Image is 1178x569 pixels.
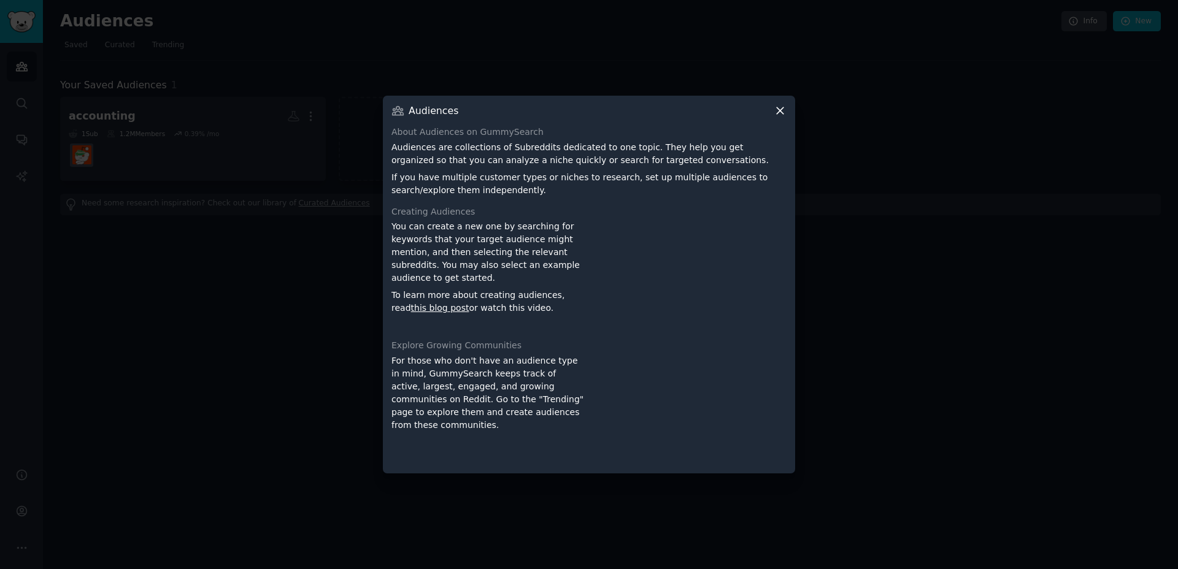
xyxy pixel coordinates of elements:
div: Explore Growing Communities [391,339,787,352]
h3: Audiences [409,104,458,117]
iframe: YouTube video player [593,354,787,465]
iframe: YouTube video player [593,220,787,330]
div: About Audiences on GummySearch [391,126,787,139]
div: Creating Audiences [391,205,787,218]
p: To learn more about creating audiences, read or watch this video. [391,289,585,315]
a: this blog post [411,303,469,313]
p: You can create a new one by searching for keywords that your target audience might mention, and t... [391,220,585,284]
p: If you have multiple customer types or niches to research, set up multiple audiences to search/ex... [391,171,787,197]
p: Audiences are collections of Subreddits dedicated to one topic. They help you get organized so th... [391,141,787,167]
div: For those who don't have an audience type in mind, GummySearch keeps track of active, largest, en... [391,354,585,465]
